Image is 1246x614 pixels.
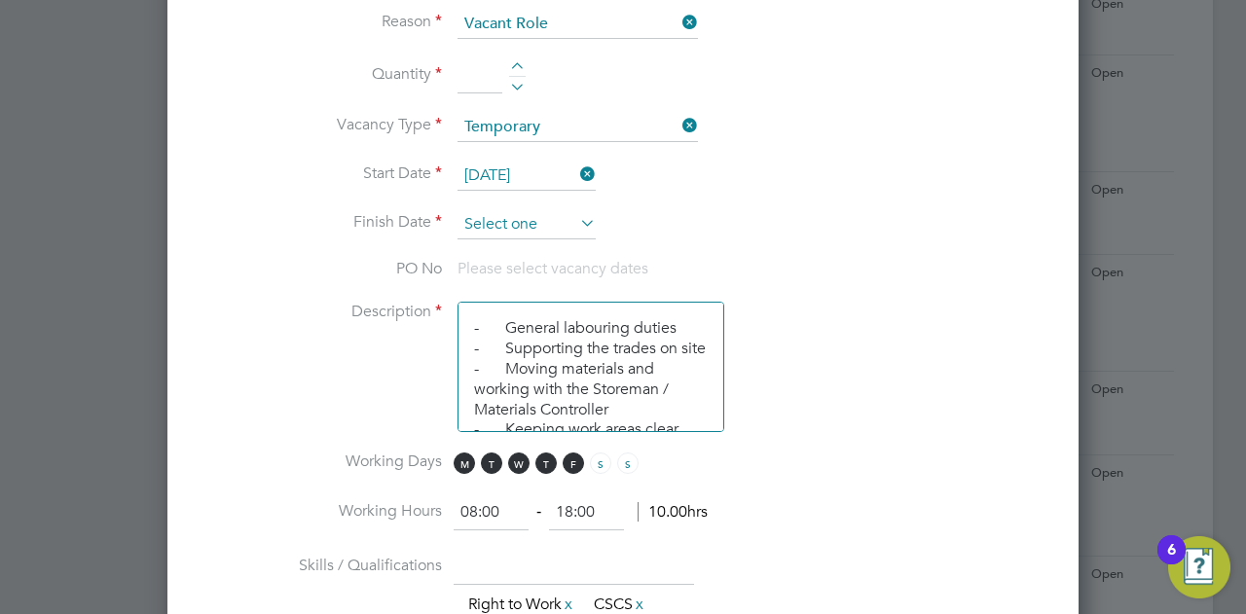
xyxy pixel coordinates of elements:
[617,452,639,474] span: S
[458,113,698,142] input: Select one
[199,302,442,322] label: Description
[535,452,557,474] span: T
[199,115,442,135] label: Vacancy Type
[454,495,529,530] input: 08:00
[458,210,596,239] input: Select one
[458,10,698,39] input: Select one
[1168,536,1230,598] button: Open Resource Center, 6 new notifications
[508,452,530,474] span: W
[199,163,442,184] label: Start Date
[1167,550,1176,575] div: 6
[532,502,545,522] span: ‐
[454,452,475,474] span: M
[458,162,596,191] input: Select one
[638,502,708,522] span: 10.00hrs
[199,212,442,233] label: Finish Date
[199,12,442,32] label: Reason
[590,452,611,474] span: S
[458,259,648,278] span: Please select vacancy dates
[481,452,502,474] span: T
[549,495,624,530] input: 17:00
[199,64,442,85] label: Quantity
[563,452,584,474] span: F
[199,259,442,279] label: PO No
[199,501,442,522] label: Working Hours
[199,556,442,576] label: Skills / Qualifications
[199,451,442,472] label: Working Days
